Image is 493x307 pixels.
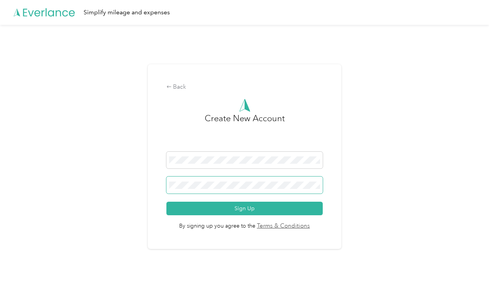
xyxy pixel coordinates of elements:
button: Sign Up [166,202,323,215]
a: Terms & Conditions [255,222,310,231]
span: By signing up you agree to the [166,215,323,231]
div: Back [166,82,323,92]
h3: Create New Account [205,112,285,152]
div: Simplify mileage and expenses [84,8,170,17]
